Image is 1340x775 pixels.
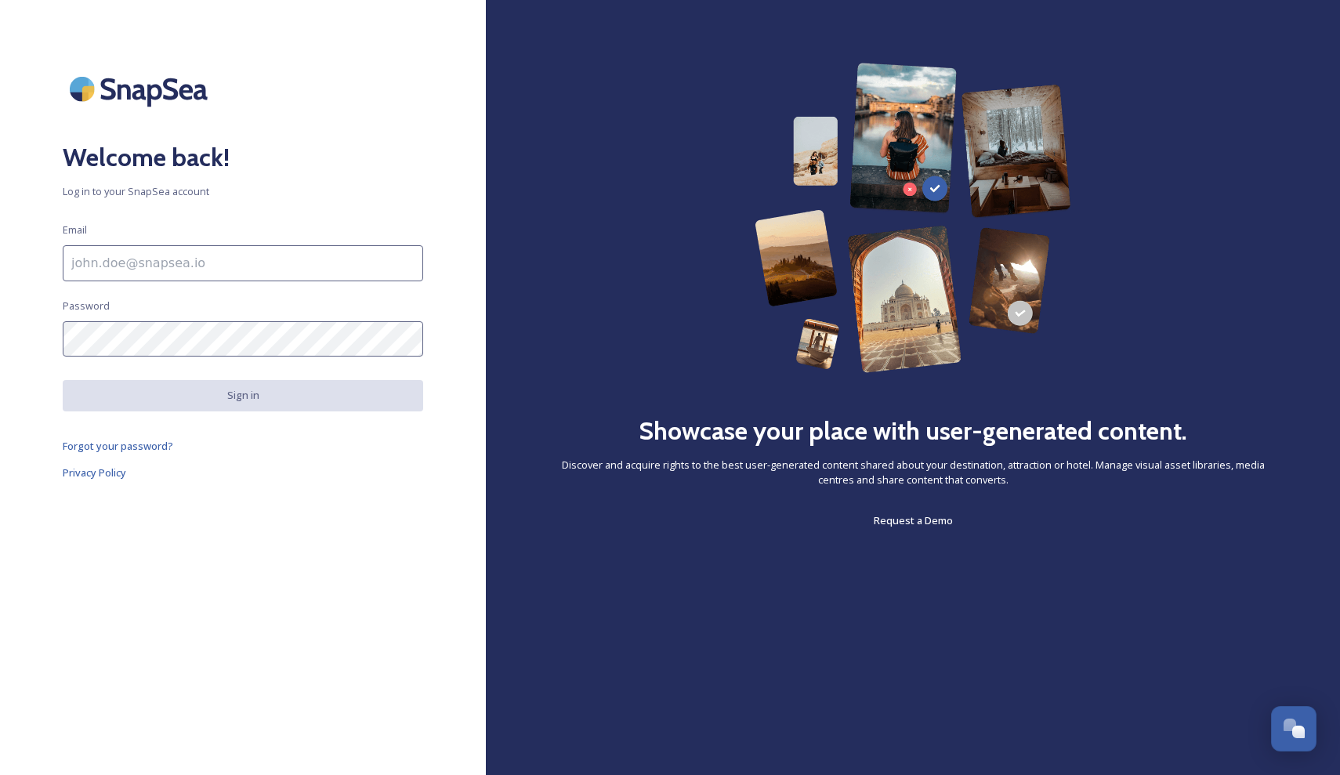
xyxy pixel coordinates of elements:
[63,436,423,455] a: Forgot your password?
[874,511,953,530] a: Request a Demo
[63,380,423,411] button: Sign in
[63,63,219,115] img: SnapSea Logo
[63,184,423,199] span: Log in to your SnapSea account
[63,463,423,482] a: Privacy Policy
[549,458,1277,487] span: Discover and acquire rights to the best user-generated content shared about your destination, att...
[63,223,87,237] span: Email
[63,139,423,176] h2: Welcome back!
[755,63,1071,373] img: 63b42ca75bacad526042e722_Group%20154-p-800.png
[639,412,1187,450] h2: Showcase your place with user-generated content.
[63,245,423,281] input: john.doe@snapsea.io
[63,439,173,453] span: Forgot your password?
[1271,706,1316,751] button: Open Chat
[874,513,953,527] span: Request a Demo
[63,465,126,480] span: Privacy Policy
[63,299,110,313] span: Password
